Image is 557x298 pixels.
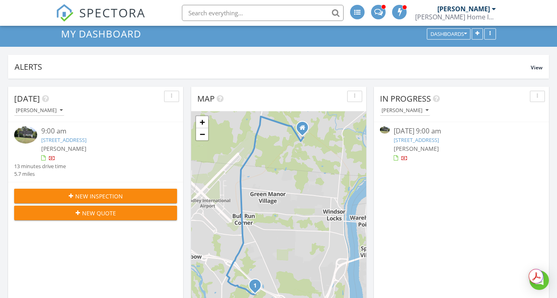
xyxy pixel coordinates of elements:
[255,285,260,290] div: 93 Stage Coach Rd, Windsor, CT 06095
[197,93,215,104] span: Map
[82,209,116,217] span: New Quote
[196,128,208,140] a: Zoom out
[16,108,63,113] div: [PERSON_NAME]
[253,283,257,289] i: 1
[382,108,428,113] div: [PERSON_NAME]
[380,126,390,133] img: 9360570%2Fcover_photos%2FocdN7Eb6dYdemRMvLKHh%2Fsmall.jpg
[41,145,87,152] span: [PERSON_NAME]
[41,126,163,136] div: 9:00 am
[380,126,543,162] a: [DATE] 9:00 am [STREET_ADDRESS] [PERSON_NAME]
[56,4,74,22] img: The Best Home Inspection Software - Spectora
[14,93,40,104] span: [DATE]
[14,163,66,170] div: 13 minutes drive time
[14,189,177,203] button: New Inspection
[415,13,496,21] div: Angell Home Inspection Services, LLC
[394,136,439,144] a: [STREET_ADDRESS]
[380,105,430,116] button: [PERSON_NAME]
[427,29,470,40] button: Dashboards
[56,11,146,28] a: SPECTORA
[302,127,307,132] div: 925 Mather ST, Suffield CT 06078
[79,4,146,21] span: SPECTORA
[15,61,531,72] div: Alerts
[14,206,177,220] button: New Quote
[75,192,123,200] span: New Inspection
[61,27,148,40] a: My Dashboard
[41,136,87,144] a: [STREET_ADDRESS]
[14,105,64,116] button: [PERSON_NAME]
[394,145,439,152] span: [PERSON_NAME]
[531,64,542,71] span: View
[196,116,208,128] a: Zoom in
[182,5,344,21] input: Search everything...
[394,126,530,136] div: [DATE] 9:00 am
[437,5,490,13] div: [PERSON_NAME]
[14,170,66,178] div: 5.7 miles
[14,126,177,178] a: 9:00 am [STREET_ADDRESS] [PERSON_NAME] 13 minutes drive time 5.7 miles
[14,126,37,144] img: 9360570%2Fcover_photos%2FocdN7Eb6dYdemRMvLKHh%2Fsmall.jpg
[430,31,467,37] div: Dashboards
[380,93,431,104] span: In Progress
